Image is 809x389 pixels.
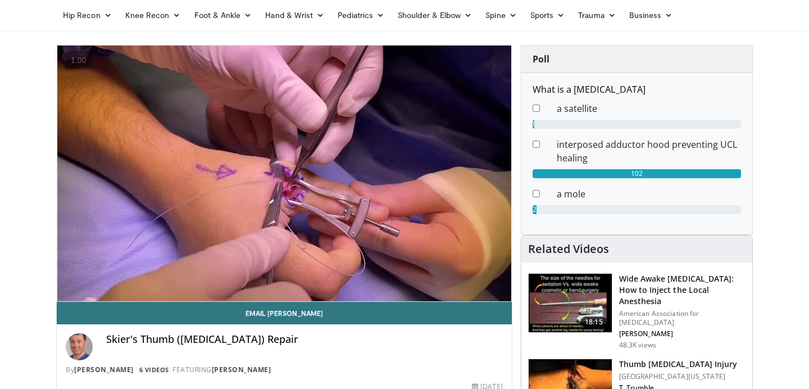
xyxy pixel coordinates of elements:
h4: Skier's Thumb ([MEDICAL_DATA]) Repair [106,333,503,346]
a: 6 Videos [135,365,172,374]
dd: interposed adductor hood preventing UCL healing [548,138,749,165]
a: Shoulder & Elbow [391,4,479,26]
div: 102 [533,169,741,178]
a: Pediatrics [331,4,391,26]
a: Spine [479,4,523,26]
a: Sports [524,4,572,26]
a: 18:15 Wide Awake [MEDICAL_DATA]: How to Inject the Local Anesthesia American Association for [MED... [528,273,746,350]
a: Business [622,4,680,26]
h3: Wide Awake [MEDICAL_DATA]: How to Inject the Local Anesthesia [619,273,746,307]
a: Hand & Wrist [258,4,331,26]
img: Avatar [66,333,93,360]
a: Knee Recon [119,4,188,26]
p: [GEOGRAPHIC_DATA][US_STATE] [619,372,738,381]
a: Foot & Ankle [188,4,259,26]
p: [PERSON_NAME] [619,329,746,338]
h6: What is a [MEDICAL_DATA] [533,84,741,95]
strong: Poll [533,53,549,65]
dd: a satellite [548,102,749,115]
span: 18:15 [580,316,607,328]
a: Email [PERSON_NAME] [57,302,512,324]
div: 2 [533,205,537,214]
video-js: Video Player [57,46,512,302]
a: [PERSON_NAME] [74,365,134,374]
img: Q2xRg7exoPLTwO8X4xMDoxOjBrO-I4W8_1.150x105_q85_crop-smart_upscale.jpg [529,274,612,332]
p: 48.3K views [619,341,656,350]
a: Trauma [571,4,622,26]
h4: Related Videos [528,242,609,256]
h3: Thumb [MEDICAL_DATA] Injury [619,359,738,370]
p: American Association for [MEDICAL_DATA] [619,309,746,327]
dd: a mole [548,187,749,201]
a: [PERSON_NAME] [212,365,271,374]
div: By FEATURING [66,365,503,375]
div: 1 [533,120,535,129]
a: Hip Recon [56,4,119,26]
